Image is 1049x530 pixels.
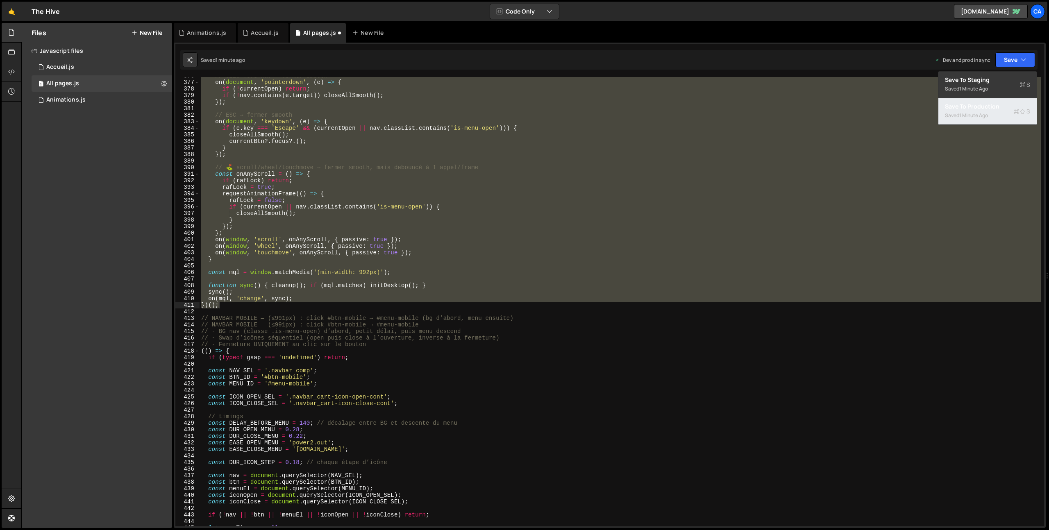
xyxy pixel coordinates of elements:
[175,79,200,86] div: 377
[175,413,200,420] div: 428
[187,29,226,37] div: Animations.js
[175,125,200,131] div: 384
[175,485,200,492] div: 439
[945,111,1030,120] div: Saved
[175,276,200,282] div: 407
[175,381,200,387] div: 423
[201,57,245,63] div: Saved
[175,197,200,204] div: 395
[175,446,200,453] div: 433
[954,4,1028,19] a: [DOMAIN_NAME]
[175,145,200,151] div: 387
[175,479,200,485] div: 438
[175,433,200,439] div: 431
[995,52,1035,67] button: Save
[2,2,22,21] a: 🤙
[175,505,200,512] div: 442
[938,72,1037,98] button: Save to StagingS Saved1 minute ago
[935,57,990,63] div: Dev and prod in sync
[32,28,46,37] h2: Files
[352,29,387,37] div: New File
[945,102,1030,111] div: Save to Production
[175,518,200,525] div: 444
[175,99,200,105] div: 380
[175,335,200,341] div: 416
[175,243,200,249] div: 402
[22,43,172,59] div: Javascript files
[175,308,200,315] div: 412
[175,453,200,459] div: 434
[175,190,200,197] div: 394
[175,263,200,269] div: 405
[39,81,43,88] span: 1
[175,492,200,498] div: 440
[32,75,172,92] div: 17034/46803.js
[175,394,200,400] div: 425
[175,282,200,289] div: 408
[175,322,200,328] div: 414
[959,85,988,92] div: 1 minute ago
[175,407,200,413] div: 427
[175,217,200,223] div: 398
[175,361,200,367] div: 420
[175,184,200,190] div: 393
[175,223,200,230] div: 399
[945,84,1030,94] div: Saved
[175,295,200,302] div: 410
[175,131,200,138] div: 385
[175,118,200,125] div: 383
[1030,4,1045,19] a: Ca
[175,256,200,263] div: 404
[46,96,86,104] div: Animations.js
[175,92,200,99] div: 379
[175,302,200,308] div: 411
[175,249,200,256] div: 403
[216,57,245,63] div: 1 minute ago
[175,426,200,433] div: 430
[175,354,200,361] div: 419
[175,466,200,472] div: 436
[175,459,200,466] div: 435
[175,86,200,92] div: 378
[1020,81,1030,89] span: S
[938,98,1037,125] button: Save to ProductionS Saved1 minute ago
[251,29,279,37] div: Accueil.js
[175,151,200,158] div: 388
[175,210,200,217] div: 397
[175,230,200,236] div: 400
[490,4,559,19] button: Code Only
[175,177,200,184] div: 392
[46,80,79,87] div: All pages.js
[175,367,200,374] div: 421
[175,269,200,276] div: 406
[959,112,988,119] div: 1 minute ago
[32,92,172,108] div: 17034/46849.js
[46,63,74,71] div: Accueil.js
[32,59,172,75] div: 17034/46801.js
[175,400,200,407] div: 426
[175,348,200,354] div: 418
[175,315,200,322] div: 413
[32,7,60,16] div: The Hive
[175,158,200,164] div: 389
[303,29,336,37] div: All pages.js
[175,171,200,177] div: 391
[175,498,200,505] div: 441
[175,512,200,518] div: 443
[175,328,200,335] div: 415
[132,29,162,36] button: New File
[945,76,1030,84] div: Save to Staging
[1013,107,1030,116] span: S
[175,420,200,426] div: 429
[175,289,200,295] div: 409
[175,472,200,479] div: 437
[175,374,200,381] div: 422
[175,387,200,394] div: 424
[175,164,200,171] div: 390
[175,138,200,145] div: 386
[175,341,200,348] div: 417
[175,439,200,446] div: 432
[175,236,200,243] div: 401
[175,204,200,210] div: 396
